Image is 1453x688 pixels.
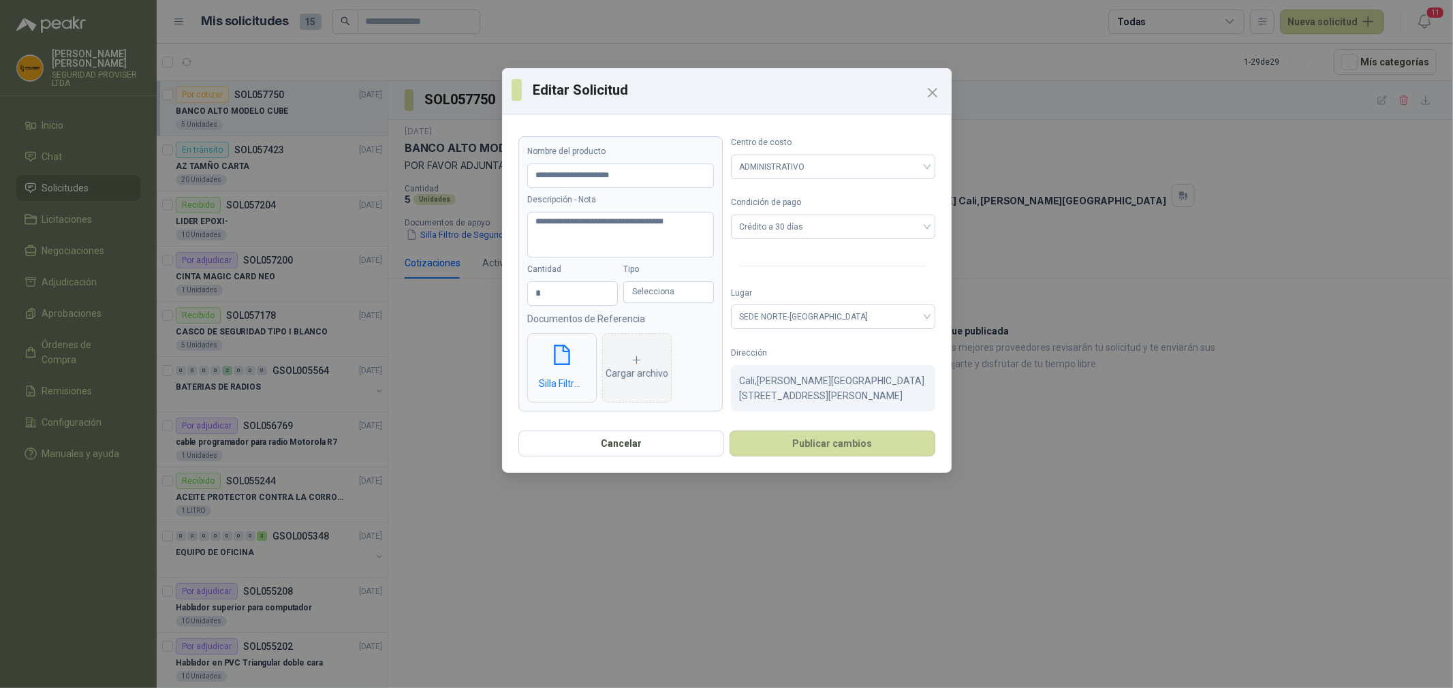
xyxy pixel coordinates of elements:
span: ADMINISTRATIVO [739,157,927,177]
span: Crédito a 30 días [739,217,927,237]
label: Tipo [623,263,714,276]
div: Cali , [PERSON_NAME][GEOGRAPHIC_DATA] [731,365,935,411]
label: Lugar [731,287,935,300]
label: Cantidad [527,263,618,276]
span: SEDE NORTE-CALI [739,307,927,327]
label: Nombre del producto [527,145,714,158]
p: Documentos de Referencia [527,311,714,326]
button: Publicar cambios [730,431,935,456]
div: Selecciona [623,281,714,303]
div: Cargar archivo [606,354,668,381]
label: Centro de costo [731,136,935,149]
p: [STREET_ADDRESS][PERSON_NAME] [739,388,927,403]
h3: Editar Solicitud [533,80,942,100]
button: Cancelar [518,431,724,456]
button: Close [922,82,943,104]
label: Condición de pago [731,196,935,209]
label: Dirección [731,347,935,360]
label: Descripción - Nota [527,193,714,206]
